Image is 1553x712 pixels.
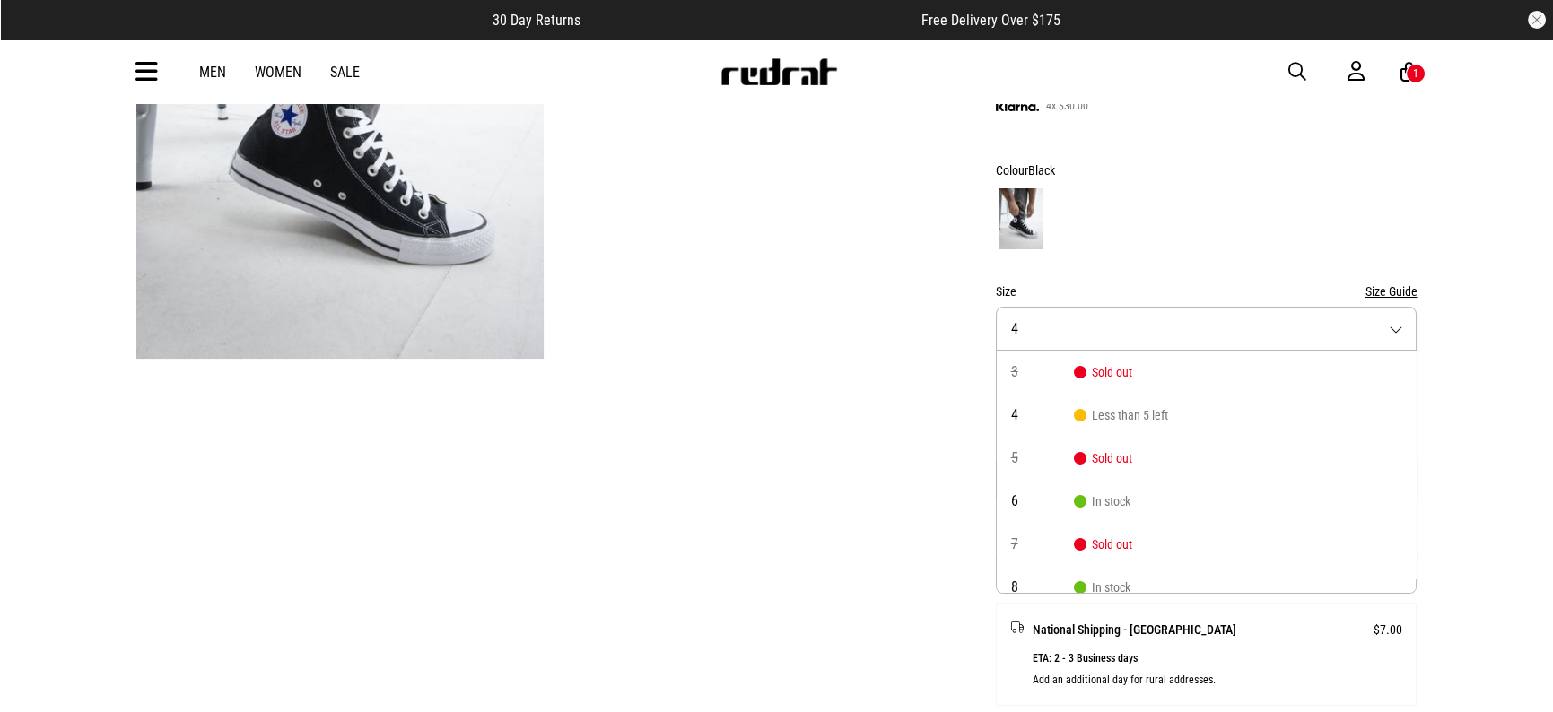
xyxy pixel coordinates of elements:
span: Black [1028,163,1055,178]
img: Redrat logo [720,58,838,85]
span: 8 [1011,580,1074,595]
img: Black [999,188,1043,249]
span: 4 [1011,320,1018,337]
a: Women [255,64,301,81]
span: In stock [1074,494,1130,508]
a: 1 [1400,63,1418,82]
span: $7.00 [1373,619,1401,640]
span: 6 [1011,494,1074,508]
span: 3 [1011,365,1074,379]
span: In stock [1074,580,1130,595]
p: ETA: 2 - 3 Business days Add an additional day for rural addresses. [1033,647,1402,690]
span: 30 Day Returns [493,12,580,29]
span: Sold out [1074,537,1132,551]
button: Size Guide [1365,281,1417,302]
span: 5 [1011,451,1074,465]
span: Sold out [1074,451,1132,465]
span: Less than 5 left [1074,408,1168,422]
button: 4 [996,307,1418,351]
a: Sale [330,64,360,81]
img: KLARNA [996,101,1039,111]
iframe: Customer reviews powered by Trustpilot [616,11,886,29]
div: Size [996,281,1418,302]
span: 4 [1011,408,1074,422]
span: 4x $30.00 [1039,99,1095,113]
span: Sold out [1074,365,1132,379]
div: 1 [1413,67,1418,80]
a: Men [199,64,226,81]
span: Free Delivery Over $175 [921,12,1060,29]
span: National Shipping - [GEOGRAPHIC_DATA] [1033,619,1236,640]
span: 7 [1011,537,1074,551]
div: Colour [996,160,1418,181]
